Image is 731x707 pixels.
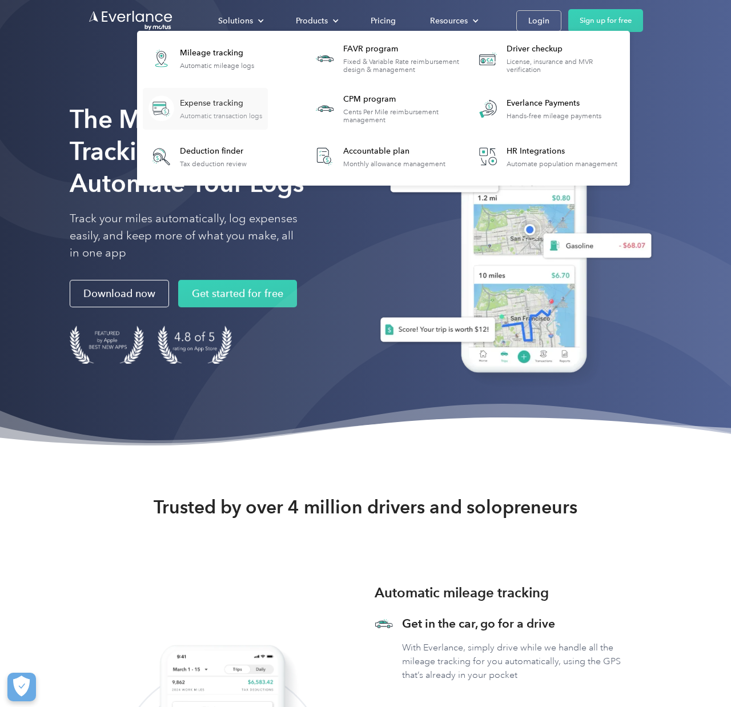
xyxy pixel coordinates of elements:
[70,210,298,262] p: Track your miles automatically, log expenses easily, and keep more of what you make, all in one app
[154,496,577,519] strong: Trusted by over 4 million drivers and solopreneurs
[7,673,36,701] button: Cookies Settings
[207,11,273,31] div: Solutions
[88,10,174,31] a: Go to homepage
[359,11,407,31] a: Pricing
[137,31,630,186] nav: Products
[469,138,623,175] a: HR IntegrationsAutomate population management
[180,146,247,157] div: Deduction finder
[507,58,624,74] div: License, insurance and MVR verification
[469,38,624,79] a: Driver checkupLicense, insurance and MVR verification
[343,58,460,74] div: Fixed & Variable Rate reimbursement design & management
[419,11,488,31] div: Resources
[284,11,348,31] div: Products
[375,583,549,603] h3: Automatic mileage tracking
[143,38,260,79] a: Mileage trackingAutomatic mileage logs
[180,62,254,70] div: Automatic mileage logs
[402,616,643,632] h3: Get in the car, go for a drive
[158,326,232,364] img: 4.9 out of 5 stars on the app store
[218,14,253,28] div: Solutions
[507,112,601,120] div: Hands-free mileage payments
[70,326,144,364] img: Badge for Featured by Apple Best New Apps
[371,14,396,28] div: Pricing
[343,108,460,124] div: Cents Per Mile reimbursement management
[343,160,445,168] div: Monthly allowance management
[507,98,601,109] div: Everlance Payments
[306,88,461,130] a: CPM programCents Per Mile reimbursement management
[296,14,328,28] div: Products
[343,146,445,157] div: Accountable plan
[306,138,451,175] a: Accountable planMonthly allowance management
[507,160,617,168] div: Automate population management
[568,9,643,32] a: Sign up for free
[178,280,297,307] a: Get started for free
[507,146,617,157] div: HR Integrations
[306,38,461,79] a: FAVR programFixed & Variable Rate reimbursement design & management
[362,107,661,390] img: Everlance, mileage tracker app, expense tracking app
[469,88,607,130] a: Everlance PaymentsHands-free mileage payments
[180,112,262,120] div: Automatic transaction logs
[180,98,262,109] div: Expense tracking
[143,138,252,175] a: Deduction finderTax deduction review
[343,43,460,55] div: FAVR program
[343,94,460,105] div: CPM program
[402,641,643,682] p: With Everlance, simply drive while we handle all the mileage tracking for you automatically, usin...
[180,47,254,59] div: Mileage tracking
[70,280,169,307] a: Download now
[516,10,561,31] a: Login
[507,43,624,55] div: Driver checkup
[528,14,549,28] div: Login
[430,14,468,28] div: Resources
[180,160,247,168] div: Tax deduction review
[143,88,268,130] a: Expense trackingAutomatic transaction logs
